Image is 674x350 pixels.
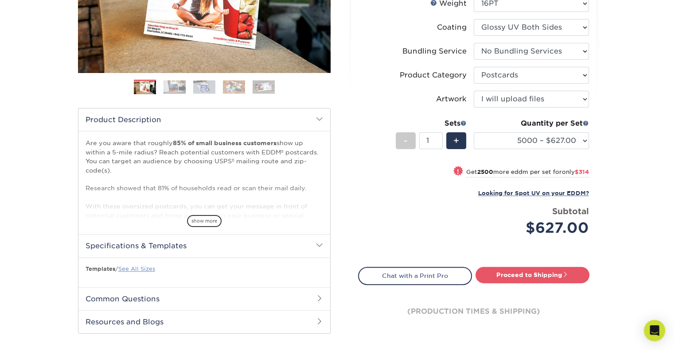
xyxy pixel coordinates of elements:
div: Open Intercom Messenger [644,320,665,341]
img: EDDM 01 [134,80,156,95]
img: EDDM 03 [193,80,215,94]
img: EDDM 04 [223,80,245,94]
p: Are you aware that roughly show up within a 5-mile radius? Reach potential customers with EDDM® p... [86,138,323,301]
span: $314 [575,169,589,175]
div: Quantity per Set [474,118,589,129]
div: Sets [396,118,467,129]
div: Bundling Service [402,46,467,57]
small: Get more eddm per set for [466,169,589,177]
h2: Common Questions [78,287,330,310]
img: EDDM 02 [164,80,186,94]
strong: Subtotal [552,206,589,216]
h2: Product Description [78,108,330,131]
span: + [453,134,459,147]
p: / [86,265,323,273]
span: show more [187,215,222,227]
div: Artwork [436,94,467,104]
span: ! [457,167,459,176]
span: only [562,169,589,175]
span: - [404,134,408,147]
a: Proceed to Shipping [475,267,589,283]
div: Product Category [400,70,467,81]
strong: 85% of small business customers [173,139,277,146]
h2: Specifications & Templates [78,234,330,257]
div: Coating [437,22,467,33]
a: Looking for Spot UV on your EDDM? [478,188,589,197]
a: See All Sizes [118,265,155,272]
h2: Resources and Blogs [78,310,330,333]
img: EDDM 05 [253,80,275,94]
b: Templates [86,265,115,272]
small: Looking for Spot UV on your EDDM? [478,190,589,196]
div: (production times & shipping) [358,285,589,338]
a: Chat with a Print Pro [358,267,472,285]
div: $627.00 [480,217,589,238]
strong: 2500 [477,169,493,175]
